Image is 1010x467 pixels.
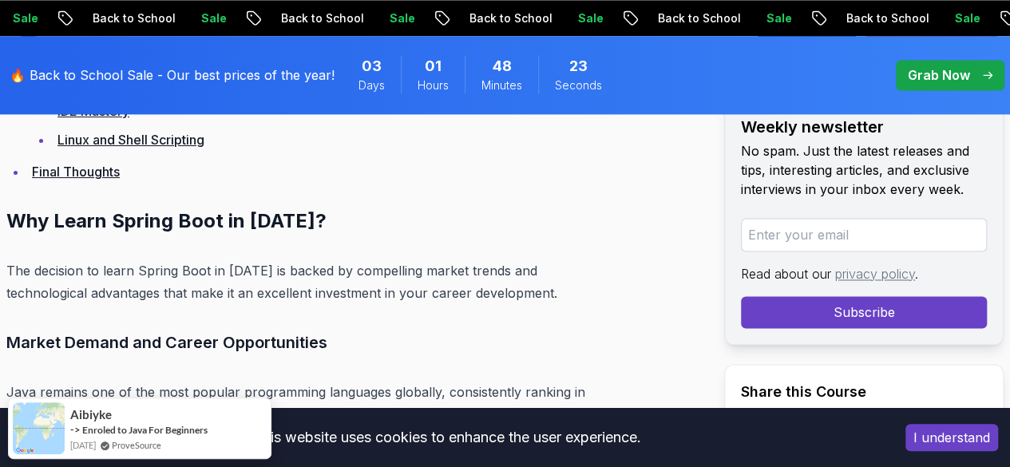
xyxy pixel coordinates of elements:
a: privacy policy [835,266,915,282]
span: Days [358,77,385,93]
span: Seconds [555,77,602,93]
p: Read about our . [741,264,987,283]
h2: Why Learn Spring Boot in [DATE]? [6,208,604,234]
span: Hours [418,77,449,93]
p: 🔥 Back to School Sale - Our best prices of the year! [10,65,335,85]
p: Sale [565,10,616,26]
span: 1 Hours [425,55,442,77]
p: Sale [377,10,428,26]
p: Sale [942,10,993,26]
span: Minutes [481,77,522,93]
span: 23 Seconds [569,55,588,77]
a: Enroled to Java For Beginners [82,424,208,436]
p: Back to School [80,10,188,26]
p: Back to School [834,10,942,26]
a: ProveSource [112,438,161,452]
h2: Share this Course [741,381,987,403]
p: Sale [188,10,240,26]
input: Enter your email [741,218,987,251]
p: Grab Now [908,65,970,85]
span: [DATE] [70,438,96,452]
p: No spam. Just the latest releases and tips, interesting articles, and exclusive interviews in you... [741,141,987,199]
p: Back to School [268,10,377,26]
p: Back to School [457,10,565,26]
button: Accept cookies [905,424,998,451]
span: 48 Minutes [493,55,512,77]
a: Linux and Shell Scripting [57,132,204,148]
p: Sale [754,10,805,26]
span: Aibiyke [70,408,112,421]
h3: Market Demand and Career Opportunities [6,330,604,355]
p: The decision to learn Spring Boot in [DATE] is backed by compelling market trends and technologic... [6,259,604,304]
a: IDE Mastery [57,103,129,119]
div: This website uses cookies to enhance the user experience. [12,420,881,455]
a: Final Thoughts [32,164,120,180]
img: provesource social proof notification image [13,402,65,454]
p: Back to School [645,10,754,26]
button: Subscribe [741,296,987,328]
h2: Weekly newsletter [741,116,987,138]
span: 3 Days [362,55,382,77]
span: -> [70,423,81,436]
